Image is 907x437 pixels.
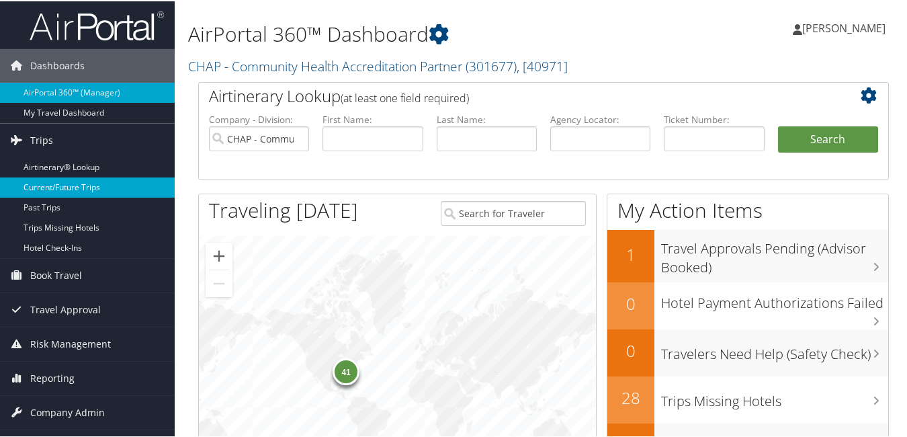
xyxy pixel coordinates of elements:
h3: Travelers Need Help (Safety Check) [661,337,888,362]
h3: Trips Missing Hotels [661,384,888,409]
span: Book Travel [30,257,82,291]
h2: 1 [607,242,654,265]
h1: AirPortal 360™ Dashboard [188,19,662,47]
span: Risk Management [30,326,111,360]
button: Zoom in [206,241,232,268]
a: 0Hotel Payment Authorizations Failed [607,281,888,328]
span: Trips [30,122,53,156]
span: Travel Approval [30,292,101,325]
label: First Name: [322,112,423,125]
h2: 0 [607,338,654,361]
span: Dashboards [30,48,85,81]
h3: Travel Approvals Pending (Advisor Booked) [661,231,888,276]
span: , [ 40971 ] [517,56,568,74]
span: Reporting [30,360,75,394]
input: Search for Traveler [441,200,586,225]
a: 0Travelers Need Help (Safety Check) [607,328,888,375]
span: (at least one field required) [341,89,469,104]
div: 41 [333,357,359,384]
a: 1Travel Approvals Pending (Advisor Booked) [607,229,888,280]
label: Company - Division: [209,112,309,125]
label: Last Name: [437,112,537,125]
h2: 0 [607,291,654,314]
a: 28Trips Missing Hotels [607,375,888,422]
h3: Hotel Payment Authorizations Failed [661,286,888,311]
span: [PERSON_NAME] [802,19,886,34]
button: Search [778,125,878,152]
a: CHAP - Community Health Accreditation Partner [188,56,568,74]
button: Zoom out [206,269,232,296]
h1: Traveling [DATE] [209,195,358,223]
label: Agency Locator: [550,112,650,125]
h2: 28 [607,385,654,408]
h1: My Action Items [607,195,888,223]
span: Company Admin [30,395,105,428]
h2: Airtinerary Lookup [209,83,821,106]
span: ( 301677 ) [466,56,517,74]
a: [PERSON_NAME] [793,7,899,47]
img: airportal-logo.png [30,9,164,40]
label: Ticket Number: [664,112,764,125]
